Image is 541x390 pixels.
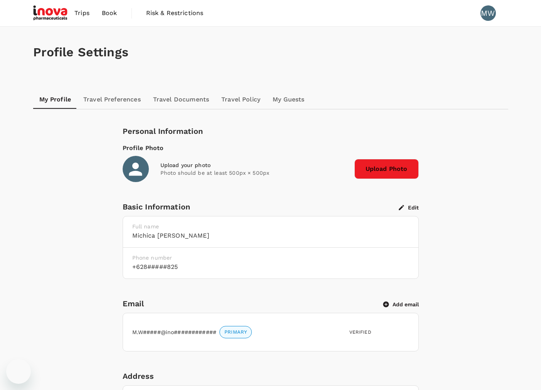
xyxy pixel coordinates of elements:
[123,297,383,310] h6: Email
[123,125,419,137] div: Personal Information
[33,5,69,22] img: iNova Pharmaceuticals
[77,90,147,109] a: Travel Preferences
[33,45,508,59] h1: Profile Settings
[132,328,217,336] p: M.W#####@ino############
[132,223,409,230] p: Full name
[399,204,419,211] button: Edit
[354,159,419,179] span: Upload Photo
[220,329,251,336] span: PRIMARY
[266,90,310,109] a: My Guests
[349,329,371,335] span: Verified
[132,254,409,262] p: Phone number
[123,370,419,382] div: Address
[123,144,419,153] div: Profile Photo
[102,8,117,18] span: Book
[160,169,348,177] p: Photo should be at least 500px × 500px
[383,301,419,308] button: Add email
[160,161,348,169] div: Upload your photo
[132,262,409,272] h6: +628#####825
[147,90,215,109] a: Travel Documents
[132,230,409,241] h6: Michica [PERSON_NAME]
[480,5,496,21] div: MW
[123,201,399,213] div: Basic Information
[33,90,78,109] a: My Profile
[6,359,31,384] iframe: Button to launch messaging window
[215,90,266,109] a: Travel Policy
[146,8,204,18] span: Risk & Restrictions
[74,8,89,18] span: Trips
